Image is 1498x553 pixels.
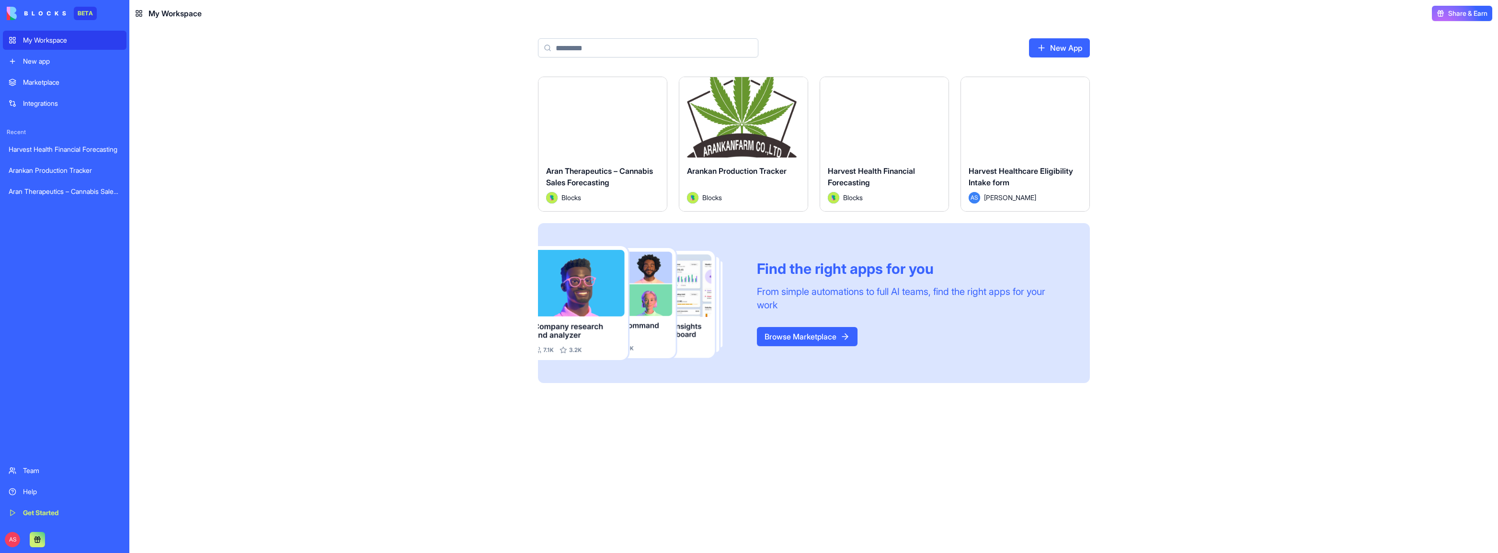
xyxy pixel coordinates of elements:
div: BETA [74,7,97,20]
img: Avatar [828,192,839,203]
div: Aran Therapeutics – Cannabis Sales Forecasting [9,187,121,196]
span: AS [5,532,20,547]
a: Arankan Production TrackerAvatarBlocks [679,77,808,212]
img: logo [7,7,66,20]
a: BETA [7,7,97,20]
a: Harvest Health Financial ForecastingAvatarBlocks [820,77,949,212]
a: Marketplace [3,73,126,92]
span: Blocks [561,192,581,203]
span: Blocks [843,192,863,203]
a: Browse Marketplace [757,327,858,346]
span: Aran Therapeutics – Cannabis Sales Forecasting [546,166,653,187]
span: Harvest Healthcare Eligibility Intake form [969,166,1073,187]
div: From simple automations to full AI teams, find the right apps for your work [757,285,1067,312]
div: Marketplace [23,78,121,87]
div: Harvest Health Financial Forecasting [9,145,121,154]
span: My Workspace [149,8,202,19]
a: Aran Therapeutics – Cannabis Sales Forecasting [3,182,126,201]
img: Frame_181_egmpey.png [538,246,742,361]
a: Help [3,482,126,501]
a: Arankan Production Tracker [3,161,126,180]
div: Arankan Production Tracker [9,166,121,175]
a: Get Started [3,503,126,522]
img: Avatar [546,192,558,203]
div: New app [23,56,121,66]
span: Share & Earn [1448,9,1487,18]
span: Arankan Production Tracker [687,166,787,176]
button: Share & Earn [1432,6,1492,21]
div: Team [23,466,121,475]
span: AS [969,192,980,203]
a: New app [3,52,126,71]
a: Harvest Health Financial Forecasting [3,140,126,159]
a: Integrations [3,94,126,113]
span: Harvest Health Financial Forecasting [828,166,915,187]
span: [PERSON_NAME] [984,192,1036,203]
a: Team [3,461,126,480]
a: My Workspace [3,31,126,50]
a: Aran Therapeutics – Cannabis Sales ForecastingAvatarBlocks [538,77,667,212]
div: Integrations [23,99,121,108]
a: New App [1029,38,1090,57]
div: Get Started [23,508,121,518]
img: Avatar [687,192,698,203]
div: Help [23,487,121,497]
div: Find the right apps for you [757,260,1067,277]
a: Harvest Healthcare Eligibility Intake formAS[PERSON_NAME] [961,77,1090,212]
span: Recent [3,128,126,136]
div: My Workspace [23,35,121,45]
span: Blocks [702,192,722,203]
